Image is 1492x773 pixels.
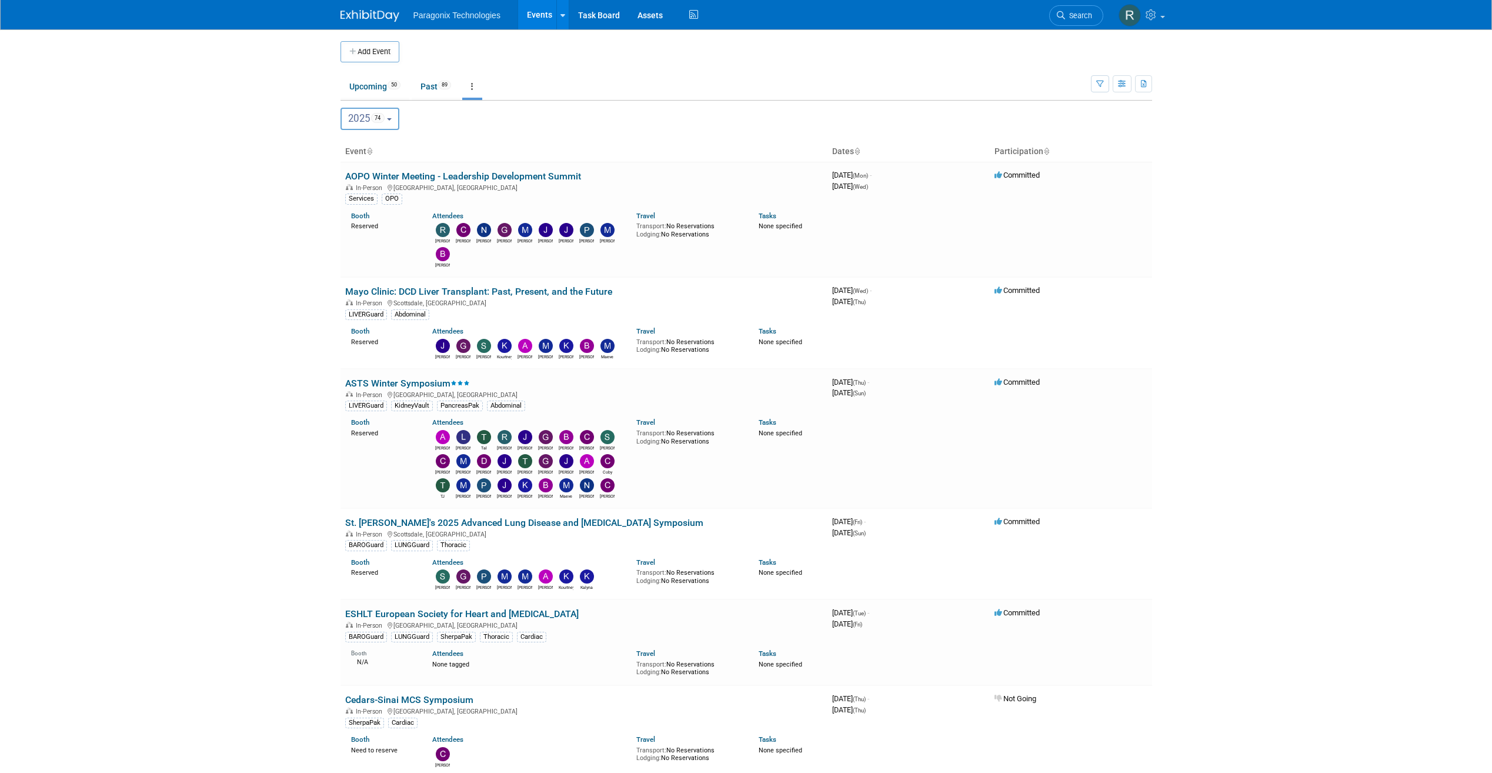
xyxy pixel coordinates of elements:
[476,468,491,475] div: Dan Gordon
[538,237,553,244] div: Joe Rago
[539,478,553,492] img: Brandon Boelts
[497,584,512,591] div: Michael Tajima
[391,309,429,320] div: Abdominal
[341,75,409,98] a: Upcoming50
[636,569,666,577] span: Transport:
[477,454,491,468] img: Dan Gordon
[341,10,399,22] img: ExhibitDay
[636,338,666,346] span: Transport:
[994,378,1040,386] span: Committed
[832,378,869,386] span: [DATE]
[345,694,473,705] a: Cedars-Sinai MCS Symposium
[351,427,415,438] div: Reserved
[853,299,866,305] span: (Thu)
[559,444,573,451] div: Brian Cisel
[636,220,741,238] div: No Reservations No Reservations
[636,658,741,677] div: No Reservations No Reservations
[341,108,400,130] button: 202574
[600,430,615,444] img: Shauna Hagemann
[345,706,823,715] div: [GEOGRAPHIC_DATA], [GEOGRAPHIC_DATA]
[600,237,615,244] div: Michael Tajima
[867,378,869,386] span: -
[345,182,823,192] div: [GEOGRAPHIC_DATA], [GEOGRAPHIC_DATA]
[345,298,823,307] div: Scottsdale, [GEOGRAPHIC_DATA]
[412,75,460,98] a: Past89
[600,492,615,499] div: Chantel McGoffin
[636,212,655,220] a: Travel
[351,735,369,744] a: Booth
[759,429,802,437] span: None specified
[456,584,470,591] div: Greg Quinn
[539,223,553,237] img: Joe Rago
[538,584,553,591] div: Amy Ashby
[759,327,776,335] a: Tasks
[559,454,573,468] img: Joe Rago
[636,418,655,427] a: Travel
[853,707,866,714] span: (Thu)
[435,261,450,268] div: Brandon Boelts
[759,569,802,577] span: None specified
[518,339,532,353] img: Adam Lafreniere
[436,430,450,444] img: Adam Lafreniere
[600,223,615,237] img: Michael Tajima
[870,286,872,295] span: -
[759,735,776,744] a: Tasks
[437,540,470,551] div: Thoracic
[346,708,353,714] img: In-Person Event
[517,632,546,642] div: Cardiac
[832,297,866,306] span: [DATE]
[580,223,594,237] img: Pratik Patel
[867,694,869,703] span: -
[432,558,463,567] a: Attendees
[497,492,512,499] div: Jake Miles
[346,531,353,537] img: In-Person Event
[345,378,470,389] a: ASTS Winter Symposium
[853,696,866,702] span: (Thu)
[636,336,741,354] div: No Reservations No Reservations
[345,517,703,528] a: St. [PERSON_NAME]'s 2025 Advanced Lung Disease and [MEDICAL_DATA] Symposium
[476,237,491,244] div: Nona Urban
[759,418,776,427] a: Tasks
[477,569,491,584] img: Pratik Patel
[348,112,385,124] span: 2025
[436,247,450,261] img: Brandon Boelts
[436,478,450,492] img: TJ Roth
[435,468,450,475] div: Christopher Seuffert
[636,754,661,762] span: Lodging:
[456,478,470,492] img: Michael Tajima
[345,632,387,642] div: BAROGuard
[351,336,415,346] div: Reserved
[832,619,862,628] span: [DATE]
[345,171,581,182] a: AOPO Winter Meeting - Leadership Development Summit
[636,327,655,335] a: Travel
[580,478,594,492] img: Nona Urban
[476,492,491,499] div: Pratik Patel
[832,528,866,537] span: [DATE]
[498,430,512,444] img: Rachel Jenkins
[832,388,866,397] span: [DATE]
[994,517,1040,526] span: Committed
[853,390,866,397] span: (Sun)
[345,608,579,619] a: ESHLT European Society for Heart and [MEDICAL_DATA]
[870,171,872,179] span: -
[559,478,573,492] img: Maeve Devlin
[600,339,615,353] img: Maeve Devlin
[853,288,868,294] span: (Wed)
[832,517,866,526] span: [DATE]
[366,146,372,156] a: Sort by Event Name
[356,299,386,307] span: In-Person
[539,454,553,468] img: Gregory Moore
[636,744,741,762] div: No Reservations No Reservations
[456,430,470,444] img: Lisa Anderson
[435,492,450,499] div: TJ Roth
[351,657,415,667] div: N/A
[539,430,553,444] img: Greg Quinn
[832,705,866,714] span: [DATE]
[351,744,415,755] div: Need to reserve
[539,569,553,584] img: Amy Ashby
[371,113,385,123] span: 74
[1119,4,1141,26] img: Rachel Jenkins
[345,529,823,538] div: Scottsdale, [GEOGRAPHIC_DATA]
[456,353,470,360] div: Greg Quinn
[759,212,776,220] a: Tasks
